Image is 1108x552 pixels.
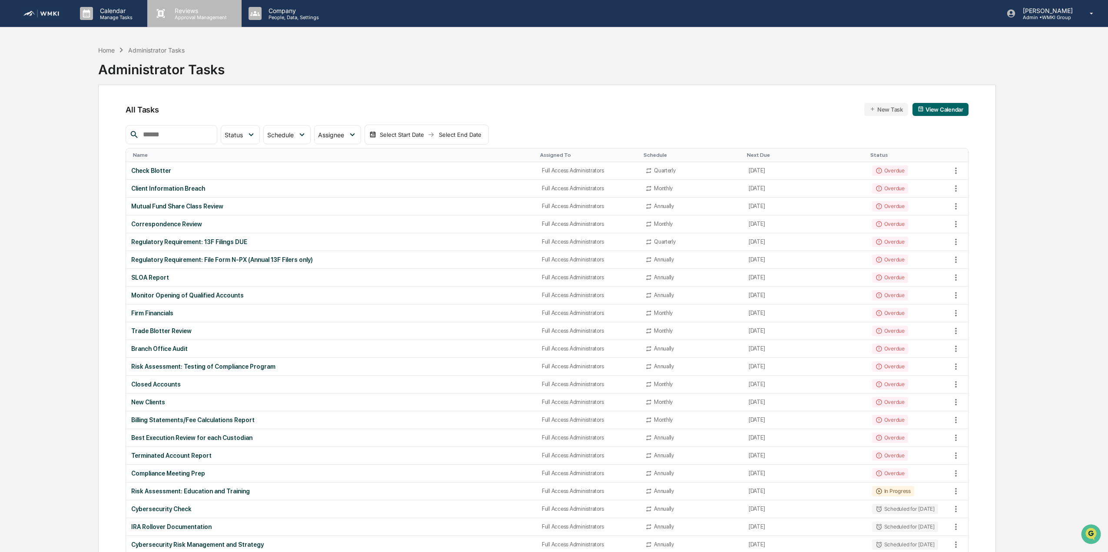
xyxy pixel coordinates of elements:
div: Overdue [872,255,908,265]
td: [DATE] [743,411,867,429]
td: [DATE] [743,251,867,269]
div: Annually [654,506,674,512]
div: Scheduled for [DATE] [872,504,938,514]
div: Best Execution Review for each Custodian [131,434,531,441]
div: Risk Assessment: Education and Training [131,488,531,495]
div: Select Start Date [378,131,426,138]
div: We're available if you need us! [30,75,110,82]
td: [DATE] [743,180,867,198]
div: Monitor Opening of Qualified Accounts [131,292,531,299]
p: [PERSON_NAME] [1016,7,1077,14]
img: logo [21,7,63,20]
div: Branch Office Audit [131,345,531,352]
div: Full Access Administrators [542,327,635,334]
div: Monthly [654,381,673,387]
p: People, Data, Settings [262,14,323,20]
td: [DATE] [743,340,867,358]
td: [DATE] [743,287,867,304]
td: [DATE] [743,162,867,180]
td: [DATE] [743,483,867,500]
a: 🖐️Preclearance [5,106,60,122]
div: Mutual Fund Share Class Review [131,203,531,210]
div: Administrator Tasks [128,46,185,54]
td: [DATE] [743,500,867,518]
div: Full Access Administrators [542,221,635,227]
div: Toggle SortBy [951,152,968,158]
span: Preclearance [17,109,56,118]
div: Correspondence Review [131,221,531,228]
div: SLOA Report [131,274,531,281]
span: Pylon [86,147,105,154]
div: Overdue [872,290,908,301]
p: Company [262,7,323,14]
div: Monthly [654,416,673,423]
div: Quarterly [654,167,676,174]
div: Annually [654,452,674,459]
div: Overdue [872,272,908,283]
div: Full Access Administrators [542,381,635,387]
div: Full Access Administrators [542,310,635,316]
div: Overdue [872,344,908,354]
div: Select End Date [436,131,484,138]
td: [DATE] [743,304,867,322]
div: Overdue [872,201,908,212]
div: Annually [654,274,674,281]
div: Full Access Administrators [542,452,635,459]
p: Admin • WMKI Group [1016,14,1077,20]
div: Full Access Administrators [542,434,635,441]
span: Status [225,131,243,139]
div: Monthly [654,399,673,405]
td: [DATE] [743,429,867,447]
div: Terminated Account Report [131,452,531,459]
div: Billing Statements/Fee Calculations Report [131,416,531,423]
img: calendar [369,131,376,138]
td: [DATE] [743,358,867,376]
div: Full Access Administrators [542,416,635,423]
div: Annually [654,523,674,530]
div: Regulatory Requirement: File Form N-PX (Annual 13F Filers only) [131,256,531,263]
div: Full Access Administrators [542,345,635,352]
div: Firm Financials [131,310,531,317]
span: Assignee [318,131,344,139]
span: Schedule [267,131,294,139]
span: Data Lookup [17,126,55,135]
div: Full Access Administrators [542,399,635,405]
div: Annually [654,434,674,441]
img: calendar [918,106,924,112]
div: Annually [654,345,674,352]
p: Manage Tasks [93,14,137,20]
td: [DATE] [743,447,867,465]
div: Overdue [872,379,908,390]
div: Overdue [872,183,908,194]
a: 🔎Data Lookup [5,122,58,138]
div: Monthly [654,221,673,227]
td: [DATE] [743,269,867,287]
div: Annually [654,488,674,494]
div: IRA Rollover Documentation [131,523,531,530]
div: Full Access Administrators [542,541,635,548]
div: Overdue [872,237,908,247]
div: Full Access Administrators [542,185,635,192]
p: Approval Management [168,14,231,20]
div: Overdue [872,415,908,425]
div: In Progress [872,486,914,496]
td: [DATE] [743,465,867,483]
div: Quarterly [654,238,676,245]
p: How can we help? [9,18,158,32]
div: Annually [654,470,674,476]
div: Overdue [872,361,908,372]
img: 1746055101610-c473b297-6a78-478c-a979-82029cc54cd1 [9,66,24,82]
div: Overdue [872,450,908,461]
div: Check Blotter [131,167,531,174]
div: Trade Blotter Review [131,327,531,334]
div: Administrator Tasks [98,55,225,77]
div: Overdue [872,165,908,176]
div: Full Access Administrators [542,363,635,370]
div: Full Access Administrators [542,274,635,281]
p: Calendar [93,7,137,14]
div: Monthly [654,185,673,192]
div: New Clients [131,399,531,406]
div: Monthly [654,310,673,316]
